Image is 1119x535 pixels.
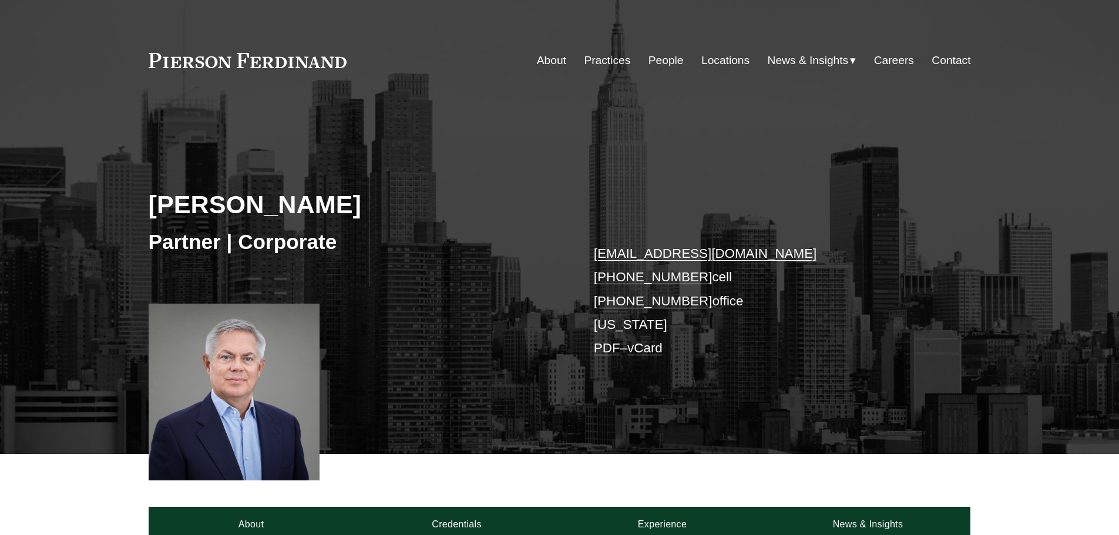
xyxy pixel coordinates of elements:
[768,51,849,71] span: News & Insights
[627,341,663,355] a: vCard
[594,242,936,361] p: cell office [US_STATE] –
[149,189,560,220] h2: [PERSON_NAME]
[594,246,816,261] a: [EMAIL_ADDRESS][DOMAIN_NAME]
[768,49,856,72] a: folder dropdown
[648,49,684,72] a: People
[932,49,970,72] a: Contact
[149,229,560,255] h3: Partner | Corporate
[594,341,620,355] a: PDF
[594,294,713,308] a: [PHONE_NUMBER]
[537,49,566,72] a: About
[874,49,914,72] a: Careers
[594,270,713,284] a: [PHONE_NUMBER]
[701,49,750,72] a: Locations
[584,49,630,72] a: Practices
